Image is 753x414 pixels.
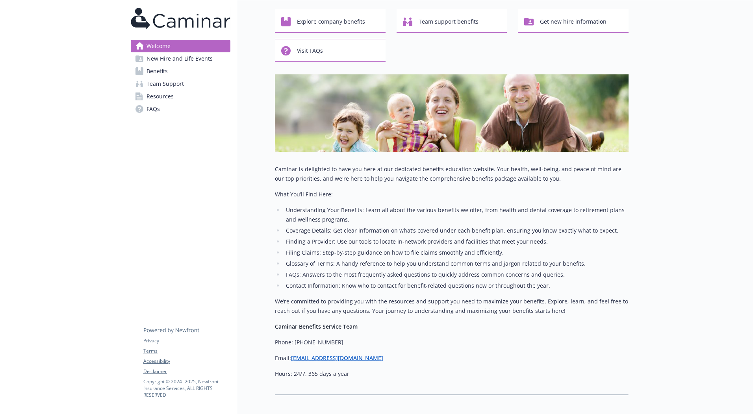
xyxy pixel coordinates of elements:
li: Contact Information: Know who to contact for benefit-related questions now or throughout the year. [284,281,629,290]
a: Disclaimer [143,368,230,375]
p: Hours: 24/7, 365 days a year [275,369,629,379]
a: FAQs [131,103,230,115]
a: Benefits [131,65,230,78]
a: Accessibility [143,358,230,365]
button: Team support benefits [397,10,507,33]
a: New Hire and Life Events [131,52,230,65]
span: Benefits [147,65,168,78]
p: Copyright © 2024 - 2025 , Newfront Insurance Services, ALL RIGHTS RESERVED [143,378,230,398]
li: Finding a Provider: Use our tools to locate in-network providers and facilities that meet your ne... [284,237,629,246]
button: Explore company benefits [275,10,386,33]
a: Privacy [143,337,230,344]
li: Glossary of Terms: A handy reference to help you understand common terms and jargon related to yo... [284,259,629,268]
p: We’re committed to providing you with the resources and support you need to maximize your benefit... [275,297,629,316]
a: Welcome [131,40,230,52]
img: overview page banner [275,74,629,152]
a: Team Support [131,78,230,90]
p: Phone: [PHONE_NUMBER] [275,338,629,347]
a: [EMAIL_ADDRESS][DOMAIN_NAME] [291,354,383,362]
a: Resources [131,90,230,103]
li: Coverage Details: Get clear information on what’s covered under each benefit plan, ensuring you k... [284,226,629,235]
p: What You’ll Find Here: [275,190,629,199]
p: Email: [275,353,629,363]
li: FAQs: Answers to the most frequently asked questions to quickly address common concerns and queries. [284,270,629,279]
span: FAQs [147,103,160,115]
p: Caminar is delighted to have you here at our dedicated benefits education website. Your health, w... [275,164,629,183]
span: Welcome [147,40,171,52]
button: Get new hire information [518,10,629,33]
span: Team support benefits [419,14,479,29]
span: New Hire and Life Events [147,52,213,65]
strong: Caminar Benefits Service Team [275,323,358,330]
li: Understanding Your Benefits: Learn all about the various benefits we offer, from health and denta... [284,205,629,224]
li: Filing Claims: Step-by-step guidance on how to file claims smoothly and efficiently. [284,248,629,257]
a: Terms [143,347,230,355]
span: Get new hire information [540,14,606,29]
span: Team Support [147,78,184,90]
button: Visit FAQs [275,39,386,62]
span: Visit FAQs [297,43,323,58]
span: Explore company benefits [297,14,365,29]
span: Resources [147,90,174,103]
